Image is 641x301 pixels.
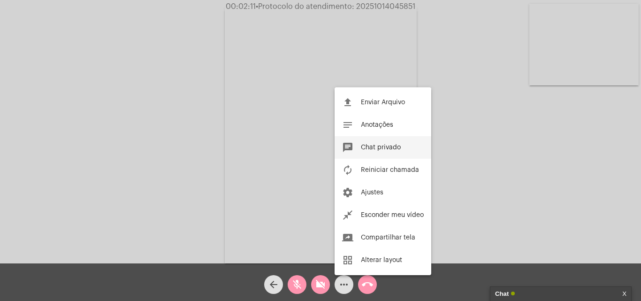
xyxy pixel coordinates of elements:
[342,119,353,131] mat-icon: notes
[361,99,405,106] span: Enviar Arquivo
[342,209,353,221] mat-icon: close_fullscreen
[342,142,353,153] mat-icon: chat
[342,187,353,198] mat-icon: settings
[342,164,353,176] mat-icon: autorenew
[361,257,402,263] span: Alterar layout
[361,167,419,173] span: Reiniciar chamada
[361,212,424,218] span: Esconder meu vídeo
[342,97,353,108] mat-icon: file_upload
[342,232,353,243] mat-icon: screen_share
[361,122,393,128] span: Anotações
[342,255,353,266] mat-icon: grid_view
[361,234,415,241] span: Compartilhar tela
[361,144,401,151] span: Chat privado
[361,189,383,196] span: Ajustes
